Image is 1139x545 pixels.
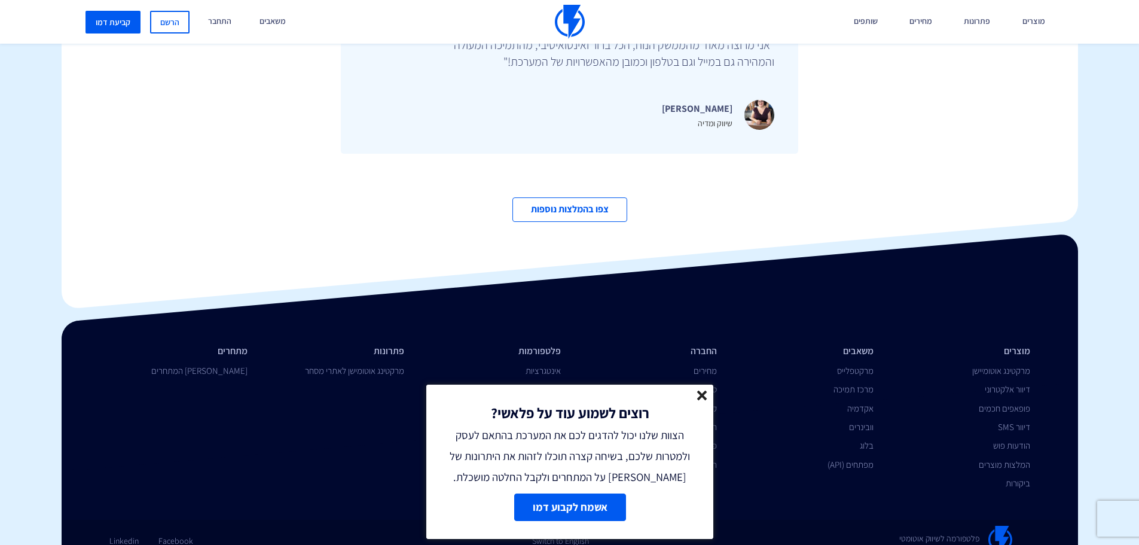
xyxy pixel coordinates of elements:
li: מתחרים [109,345,248,358]
a: אינטגרציות [526,365,561,376]
a: וובינרים [849,421,874,433]
a: [PERSON_NAME] המתחרים [151,365,248,376]
li: פתרונות [265,345,404,358]
a: ביקורות [1006,477,1030,489]
a: אקדמיה [847,403,874,414]
a: פופאפים חכמים [979,403,1030,414]
a: הודעות פוש [993,440,1030,451]
a: צפו בהמלצות נוספות [512,197,627,222]
a: קביעת דמו [85,11,141,34]
p: [PERSON_NAME] [662,101,732,117]
li: משאבים [735,345,874,358]
a: דיוור SMS [998,421,1030,433]
a: מרכז תמיכה [833,383,874,395]
a: בלוג [860,440,874,451]
li: מוצרים [891,345,1030,358]
a: מרקטפלייס [837,365,874,376]
a: הרשם [150,11,190,34]
a: המלצות מוצרים [979,459,1030,470]
li: החברה [579,345,717,358]
a: מרקטינג אוטומיישן [972,365,1030,376]
a: מרקטינג אוטומישן לאתרי מסחר [305,365,404,376]
a: מחירים [694,365,717,376]
span: שיווק ומדיה [698,118,732,129]
a: מפתחים (API) [827,459,874,470]
p: "אני מרוצה מאוד מהממשק הנוח, הכל ברור ואינטואיטיבי, מהתמיכה המעולה והמהירה גם במייל וגם בטלפון וכ... [416,36,774,70]
a: דיוור אלקטרוני [985,383,1030,395]
li: פלטפורמות [422,345,561,358]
